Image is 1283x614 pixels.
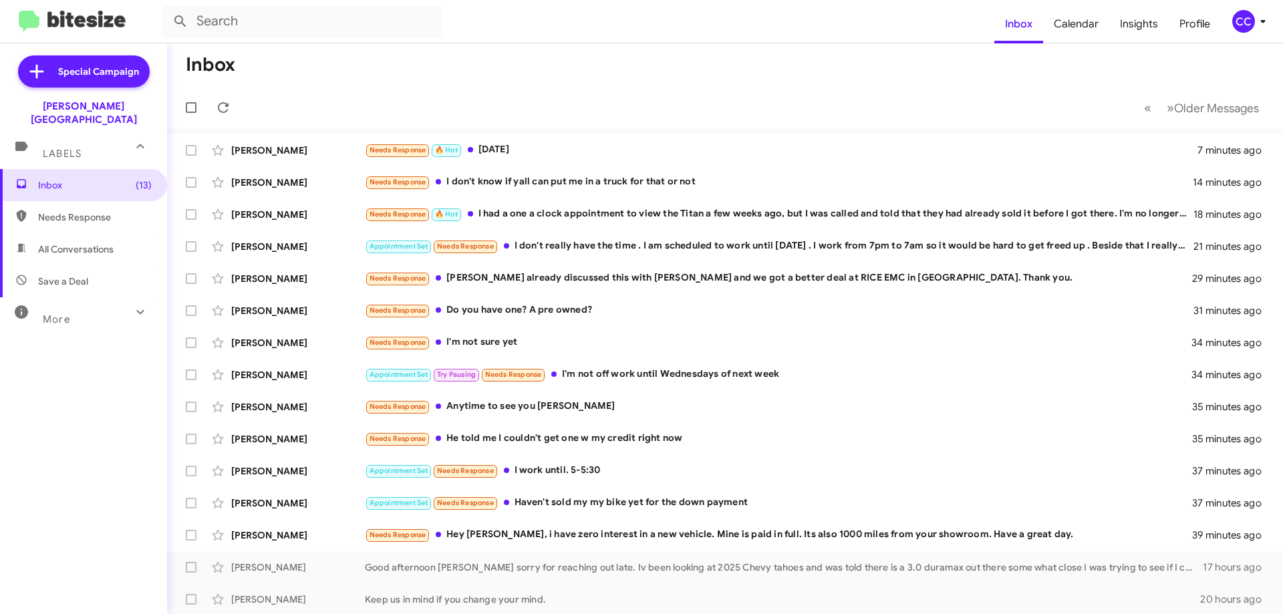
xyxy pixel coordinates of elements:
div: Hey [PERSON_NAME], i have zero interest in a new vehicle. Mine is paid in full. Its also 1000 mil... [365,527,1192,543]
div: I'm not off work until Wednesdays of next week [365,367,1192,382]
div: [PERSON_NAME] [231,400,365,414]
div: [PERSON_NAME] [231,272,365,285]
span: More [43,313,70,325]
span: Older Messages [1174,101,1259,116]
div: 18 minutes ago [1193,208,1272,221]
span: Save a Deal [38,275,88,288]
span: Try Pausing [437,370,476,379]
span: Needs Response [370,146,426,154]
div: [PERSON_NAME] [231,144,365,157]
div: [DATE] [365,142,1197,158]
div: [PERSON_NAME] [231,208,365,221]
div: [PERSON_NAME] [231,593,365,606]
span: Needs Response [370,274,426,283]
span: Needs Response [437,498,494,507]
a: Special Campaign [18,55,150,88]
div: [PERSON_NAME] [231,496,365,510]
div: Keep us in mind if you change your mind. [365,593,1200,606]
span: (13) [136,178,152,192]
div: [PERSON_NAME] [231,368,365,381]
div: I had a one a clock appointment to view the Titan a few weeks ago, but I was called and told that... [365,206,1193,222]
span: 🔥 Hot [435,146,458,154]
button: Next [1159,94,1267,122]
div: 31 minutes ago [1193,304,1272,317]
span: Special Campaign [58,65,139,78]
div: [PERSON_NAME] [231,528,365,542]
div: [PERSON_NAME] [231,336,365,349]
span: Needs Response [370,402,426,411]
div: 34 minutes ago [1192,336,1272,349]
div: 14 minutes ago [1193,176,1272,189]
div: 20 hours ago [1200,593,1272,606]
div: 37 minutes ago [1192,464,1272,478]
div: 37 minutes ago [1192,496,1272,510]
div: 29 minutes ago [1192,272,1272,285]
div: I work until. 5-5:30 [365,463,1192,478]
span: » [1167,100,1174,116]
div: Haven't sold my my bike yet for the down payment [365,495,1192,510]
span: Needs Response [370,178,426,186]
div: I don't really have the time . I am scheduled to work until [DATE] . I work from 7pm to 7am so it... [365,239,1193,254]
h1: Inbox [186,54,235,75]
div: 35 minutes ago [1192,432,1272,446]
span: Needs Response [370,210,426,218]
div: I don't know if yall can put me in a truck for that or not [365,174,1193,190]
div: I'm not sure yet [365,335,1192,350]
span: 🔥 Hot [435,210,458,218]
div: 39 minutes ago [1192,528,1272,542]
span: Needs Response [485,370,542,379]
div: CC [1232,10,1255,33]
span: Needs Response [437,242,494,251]
div: Anytime to see you [PERSON_NAME] [365,399,1192,414]
span: Appointment Set [370,466,428,475]
span: Needs Response [370,306,426,315]
input: Search [162,5,442,37]
div: 17 hours ago [1203,561,1272,574]
div: 21 minutes ago [1193,240,1272,253]
span: Needs Response [370,530,426,539]
div: [PERSON_NAME] [231,561,365,574]
a: Calendar [1043,5,1109,43]
span: Needs Response [38,210,152,224]
button: CC [1221,10,1268,33]
button: Previous [1136,94,1159,122]
span: Labels [43,148,82,160]
div: [PERSON_NAME] [231,240,365,253]
nav: Page navigation example [1137,94,1267,122]
span: « [1144,100,1151,116]
a: Profile [1169,5,1221,43]
a: Insights [1109,5,1169,43]
span: Needs Response [437,466,494,475]
span: Inbox [38,178,152,192]
div: 7 minutes ago [1197,144,1272,157]
span: Appointment Set [370,498,428,507]
div: He told me I couldn't get one w my credit right now [365,431,1192,446]
a: Inbox [994,5,1043,43]
div: 34 minutes ago [1192,368,1272,381]
div: Good afternoon [PERSON_NAME] sorry for reaching out late. Iv been looking at 2025 Chevy tahoes an... [365,561,1203,574]
div: 35 minutes ago [1192,400,1272,414]
div: [PERSON_NAME] already discussed this with [PERSON_NAME] and we got a better deal at RICE EMC in [... [365,271,1192,286]
span: Needs Response [370,434,426,443]
span: Appointment Set [370,370,428,379]
div: [PERSON_NAME] [231,176,365,189]
div: [PERSON_NAME] [231,432,365,446]
span: Appointment Set [370,242,428,251]
div: Do you have one? A pre owned? [365,303,1193,318]
div: [PERSON_NAME] [231,304,365,317]
span: All Conversations [38,243,114,256]
div: [PERSON_NAME] [231,464,365,478]
span: Needs Response [370,338,426,347]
